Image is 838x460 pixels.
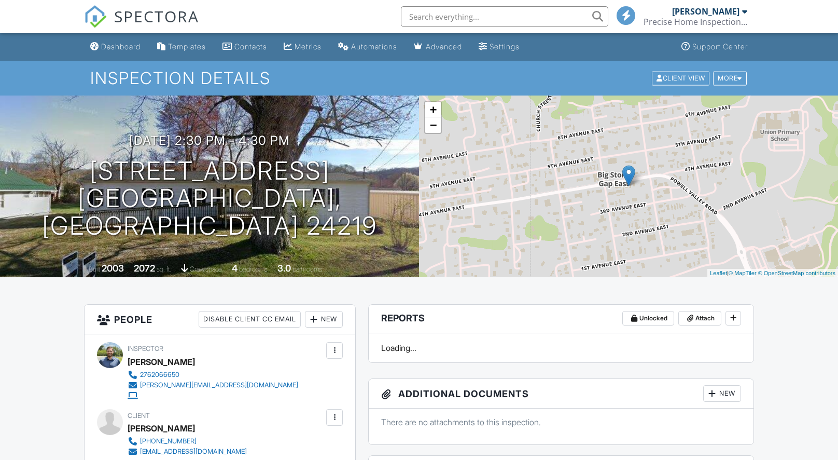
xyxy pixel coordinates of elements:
div: Contacts [234,42,267,51]
span: sq. ft. [157,265,171,273]
h3: Additional Documents [369,379,753,409]
div: | [707,269,838,278]
div: 2762066650 [140,371,179,379]
a: Settings [474,37,524,57]
a: Leaflet [710,270,727,276]
div: [PERSON_NAME] [128,421,195,436]
div: 3.0 [277,263,291,274]
span: Inspector [128,345,163,353]
div: Support Center [692,42,748,51]
h3: People [85,305,356,334]
a: [PHONE_NUMBER] [128,436,247,447]
div: More [713,71,747,85]
div: [EMAIL_ADDRESS][DOMAIN_NAME] [140,448,247,456]
a: Metrics [280,37,326,57]
div: Automations [351,42,397,51]
div: [PERSON_NAME][EMAIL_ADDRESS][DOMAIN_NAME] [140,381,298,389]
a: Dashboard [86,37,145,57]
div: New [305,311,343,328]
div: Client View [652,71,709,85]
div: Settings [490,42,520,51]
a: Zoom out [425,117,441,133]
div: [PERSON_NAME] [128,354,195,370]
a: Client View [651,74,712,82]
h1: Inspection Details [90,69,747,87]
span: crawlspace [190,265,222,273]
a: Advanced [410,37,466,57]
a: 2762066650 [128,370,298,380]
div: 2072 [134,263,155,274]
span: bathrooms [292,265,322,273]
a: Zoom in [425,102,441,117]
div: [PHONE_NUMBER] [140,437,197,445]
input: Search everything... [401,6,608,27]
div: [PERSON_NAME] [672,6,739,17]
div: Metrics [295,42,322,51]
div: 4 [232,263,238,274]
a: Support Center [677,37,752,57]
a: © MapTiler [729,270,757,276]
span: Built [89,265,100,273]
img: The Best Home Inspection Software - Spectora [84,5,107,28]
div: New [703,385,741,402]
a: [PERSON_NAME][EMAIL_ADDRESS][DOMAIN_NAME] [128,380,298,390]
div: Dashboard [101,42,141,51]
span: Client [128,412,150,420]
h1: [STREET_ADDRESS] [GEOGRAPHIC_DATA], [GEOGRAPHIC_DATA] 24219 [17,157,402,239]
a: © OpenStreetMap contributors [758,270,835,276]
div: Disable Client CC Email [199,311,301,328]
div: Advanced [426,42,462,51]
a: SPECTORA [84,14,199,36]
div: Precise Home Inspections LLC [644,17,747,27]
a: [EMAIL_ADDRESS][DOMAIN_NAME] [128,447,247,457]
span: bedrooms [239,265,268,273]
a: Contacts [218,37,271,57]
h3: [DATE] 2:30 pm - 4:30 pm [129,133,290,147]
div: Templates [168,42,206,51]
span: SPECTORA [114,5,199,27]
div: 2003 [102,263,124,274]
p: There are no attachments to this inspection. [381,416,741,428]
a: Templates [153,37,210,57]
a: Automations (Basic) [334,37,401,57]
